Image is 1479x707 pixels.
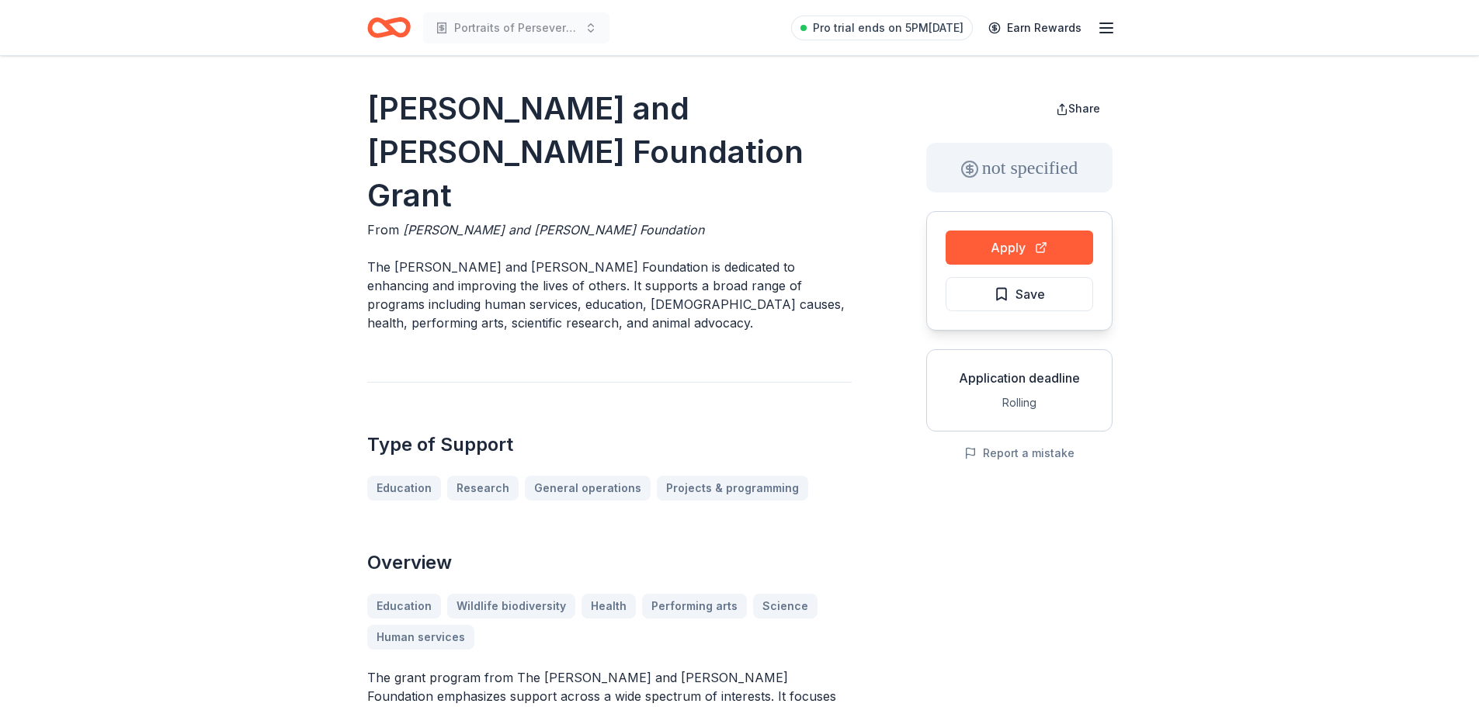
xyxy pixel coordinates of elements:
div: not specified [926,143,1113,192]
span: Save [1016,284,1045,304]
a: Education [367,476,441,501]
button: Share [1043,93,1113,124]
span: Pro trial ends on 5PM[DATE] [813,19,963,37]
a: General operations [525,476,651,501]
span: [PERSON_NAME] and [PERSON_NAME] Foundation [403,222,704,237]
a: Projects & programming [657,476,808,501]
div: Rolling [939,393,1099,412]
div: Application deadline [939,369,1099,387]
button: Apply [946,230,1093,265]
a: Earn Rewards [979,14,1091,42]
h2: Type of Support [367,432,852,457]
button: Portraits of Perseverance: Haitian Lives in [US_STATE] [423,12,609,43]
span: Portraits of Perseverance: Haitian Lives in [US_STATE] [454,19,578,37]
button: Save [946,277,1093,311]
a: Home [367,9,411,46]
h1: [PERSON_NAME] and [PERSON_NAME] Foundation Grant [367,87,852,217]
a: Pro trial ends on 5PM[DATE] [791,16,973,40]
span: Share [1068,102,1100,115]
a: Research [447,476,519,501]
h2: Overview [367,550,852,575]
p: The [PERSON_NAME] and [PERSON_NAME] Foundation is dedicated to enhancing and improving the lives ... [367,258,852,332]
div: From [367,220,852,239]
button: Report a mistake [964,444,1075,463]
